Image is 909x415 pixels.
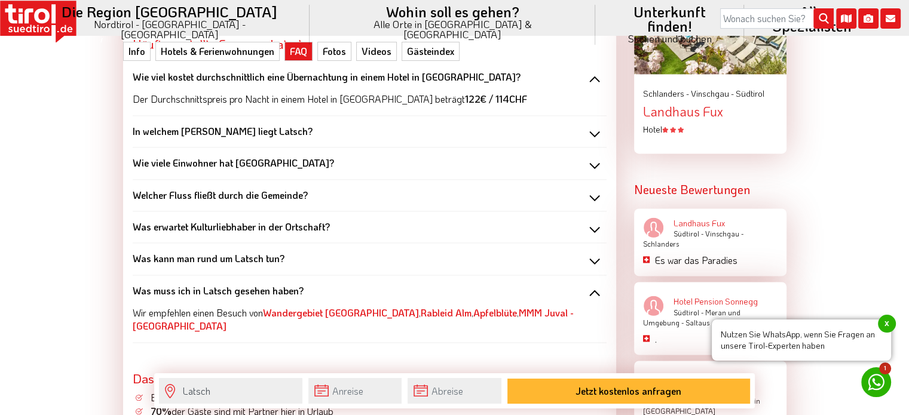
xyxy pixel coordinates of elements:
span: x [878,315,896,333]
span: Saltaus [685,318,709,327]
b: In welchem [PERSON_NAME] liegt Latsch? [133,125,313,137]
i: Fotogalerie [858,8,879,29]
li: Bei wurde die Urlaubserwartung erfüllt [133,391,607,404]
i: Kontakt [880,8,901,29]
input: Abreise [408,378,501,404]
p: . [655,333,778,346]
b: Wie viele Einwohner hat [GEOGRAPHIC_DATA]? [133,156,334,169]
a: MMM Juval - [GEOGRAPHIC_DATA] [133,306,574,332]
span: Südtirol [736,88,764,99]
b: Was erwartet Kulturliebhaber in der Ortschaft? [133,220,330,233]
strong: 122€ / 114CHF [465,93,527,105]
span: Schlanders - [643,88,689,99]
a: Landhaus Fux [643,217,778,229]
b: Was muss ich in Latsch gesehen haben? [133,284,304,297]
b: Was kann man rund um Latsch tun? [133,252,284,265]
span: Das sagen Urlauber zu: [133,370,260,386]
input: Wo soll's hingehen? [159,378,302,404]
div: Landhaus Fux [643,104,778,119]
p: Es war das Paradies [655,254,778,267]
span: Nutzen Sie WhatsApp, wenn Sie Fragen an unsere Tirol-Experten haben [712,319,891,361]
button: Jetzt kostenlos anfragen [507,379,750,404]
i: Karte öffnen [836,8,856,29]
span: 1 [879,362,891,374]
a: 1 Nutzen Sie WhatsApp, wenn Sie Fragen an unsere Tirol-Experten habenx [861,367,891,397]
div: Wir empfehlen einen Besuch von , , , [133,297,607,333]
input: Wonach suchen Sie? [720,8,834,29]
input: Anreise [308,378,402,404]
span: Südtirol - [674,229,703,238]
h3: Latsch [133,371,607,385]
span: Südtirol - [674,308,703,317]
a: Apfelblüte [473,306,517,319]
a: Schlanders - Vinschgau - Südtirol Landhaus Fux Hotel [643,88,778,135]
strong: Neueste Bewertungen [634,182,750,197]
a: Rableid Alm [421,306,472,319]
b: Wie viel kostet durchschnittlich eine Übernachtung in einem Hotel in [GEOGRAPHIC_DATA]? [133,70,521,83]
span: Vinschgau - [705,229,743,238]
a: Wandergebiet [GEOGRAPHIC_DATA] [263,306,419,319]
small: Suchen und buchen [610,33,730,44]
small: Nordtirol - [GEOGRAPHIC_DATA] - [GEOGRAPHIC_DATA] [44,19,295,39]
small: Alle Orte in [GEOGRAPHIC_DATA] & [GEOGRAPHIC_DATA] [324,19,581,39]
b: Welcher Fluss fließt durch die Gemeinde? [133,189,308,201]
div: Der Durchschnittspreis pro Nacht in einem Hotel in [GEOGRAPHIC_DATA] beträgt [133,84,607,106]
span: Meran und Umgebung - [643,308,740,327]
span: Vinschgau - [691,88,734,99]
div: Hotel [643,124,778,136]
span: Schlanders [643,239,679,248]
a: Hotel Pension Sonnegg [643,296,778,308]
